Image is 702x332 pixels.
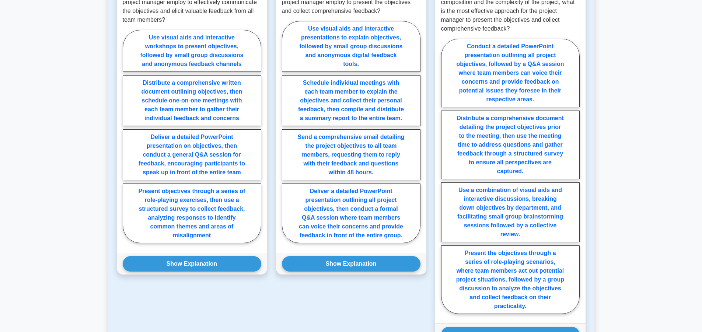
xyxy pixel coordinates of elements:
[282,256,420,272] button: Show Explanation
[282,129,420,180] label: Send a comprehensive email detailing the project objectives to all team members, requesting them ...
[282,75,420,126] label: Schedule individual meetings with each team member to explain the objectives and collect their pe...
[123,184,261,243] label: Present objectives through a series of role-playing exercises, then use a structured survey to co...
[441,245,580,314] label: Present the objectives through a series of role-playing scenarios, where team members act out pot...
[282,184,420,243] label: Deliver a detailed PowerPoint presentation outlining all project objectives, then conduct a forma...
[441,182,580,242] label: Use a combination of visual aids and interactive discussions, breaking down objectives by departm...
[282,21,420,72] label: Use visual aids and interactive presentations to explain objectives, followed by small group disc...
[441,39,580,107] label: Conduct a detailed PowerPoint presentation outlining all project objectives, followed by a Q&A se...
[441,111,580,179] label: Distribute a comprehensive document detailing the project objectives prior to the meeting, then u...
[123,129,261,180] label: Deliver a detailed PowerPoint presentation on objectives, then conduct a general Q&A session for ...
[123,30,261,72] label: Use visual aids and interactive workshops to present objectives, followed by small group discussi...
[123,75,261,126] label: Distribute a comprehensive written document outlining objectives, then schedule one-on-one meetin...
[123,256,261,272] button: Show Explanation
